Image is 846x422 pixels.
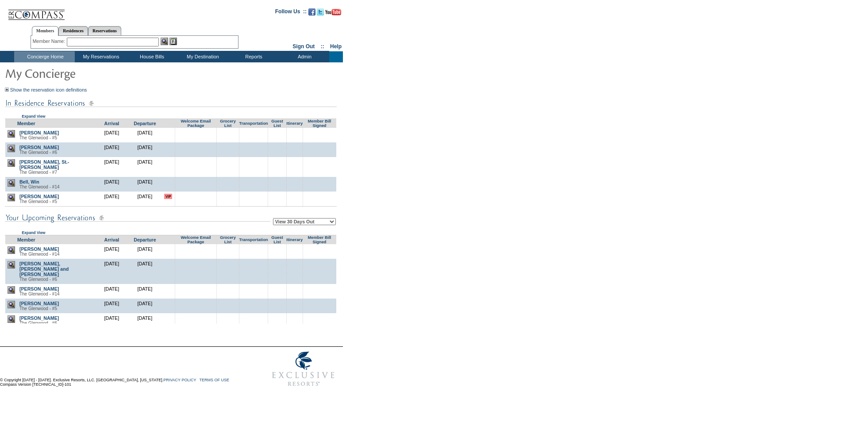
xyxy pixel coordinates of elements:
[75,51,126,62] td: My Reservations
[95,177,128,192] td: [DATE]
[95,192,128,207] td: [DATE]
[294,179,295,180] img: blank.gif
[19,194,59,199] a: [PERSON_NAME]
[264,347,343,391] img: Exclusive Resorts
[317,8,324,15] img: Follow us on Twitter
[8,179,15,187] img: view
[95,284,128,299] td: [DATE]
[308,11,315,16] a: Become our fan on Facebook
[128,299,162,313] td: [DATE]
[8,145,15,152] img: view
[8,261,15,269] img: view
[254,179,254,180] img: blank.gif
[220,119,236,128] a: Grocery List
[220,235,236,244] a: Grocery List
[19,315,59,321] a: [PERSON_NAME]
[271,119,283,128] a: Guest List
[128,259,162,284] td: [DATE]
[275,8,307,18] td: Follow Us ::
[104,121,119,126] a: Arrival
[294,315,295,316] img: blank.gif
[19,252,60,257] span: The Glenwood - #14
[308,235,331,244] a: Member Bill Signed
[325,11,341,16] a: Subscribe to our YouTube Channel
[292,43,315,50] a: Sign Out
[95,157,128,177] td: [DATE]
[8,159,15,167] img: view
[128,177,162,192] td: [DATE]
[319,179,320,180] img: blank.gif
[88,26,121,35] a: Reservations
[19,159,69,170] a: [PERSON_NAME], St.-[PERSON_NAME]
[294,159,295,160] img: blank.gif
[319,286,320,287] img: blank.gif
[294,246,295,247] img: blank.gif
[325,9,341,15] img: Subscribe to our YouTube Channel
[308,119,331,128] a: Member Bill Signed
[177,51,227,62] td: My Destination
[19,199,57,204] span: The Glenwood - #5
[128,284,162,299] td: [DATE]
[22,230,45,235] a: Expand View
[128,313,162,328] td: [DATE]
[19,150,57,155] span: The Glenwood - #6
[134,121,156,126] a: Departure
[95,244,128,259] td: [DATE]
[10,87,87,92] a: Show the reservation icon definitions
[19,135,57,140] span: The Glenwood - #5
[19,292,60,296] span: The Glenwood - #14
[254,159,254,160] img: blank.gif
[8,194,15,201] img: view
[19,145,59,150] a: [PERSON_NAME]
[95,142,128,157] td: [DATE]
[254,286,254,287] img: blank.gif
[181,119,211,128] a: Welcome Email Package
[19,261,69,277] a: [PERSON_NAME], [PERSON_NAME] and [PERSON_NAME]
[19,170,57,175] span: The Glenwood - #7
[8,2,65,20] img: Compass Home
[17,237,35,242] a: Member
[126,51,177,62] td: House Bills
[161,38,168,45] img: View
[254,315,254,316] img: blank.gif
[22,114,45,119] a: Expand View
[19,306,57,311] span: The Glenwood - #5
[33,38,67,45] div: Member Name:
[104,237,119,242] a: Arrival
[134,237,156,242] a: Departure
[169,38,177,45] img: Reservations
